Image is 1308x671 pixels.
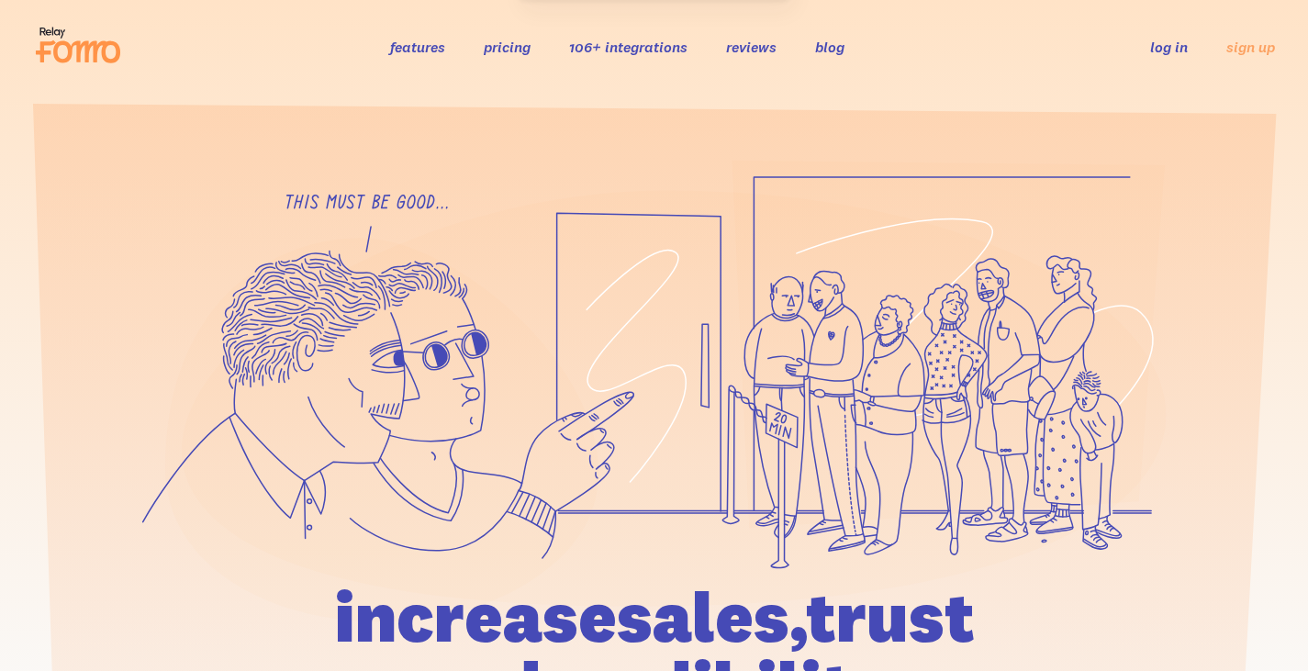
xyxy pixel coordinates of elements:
[569,38,688,56] a: 106+ integrations
[484,38,531,56] a: pricing
[815,38,844,56] a: blog
[1150,38,1188,56] a: log in
[1226,38,1275,57] a: sign up
[726,38,777,56] a: reviews
[390,38,445,56] a: features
